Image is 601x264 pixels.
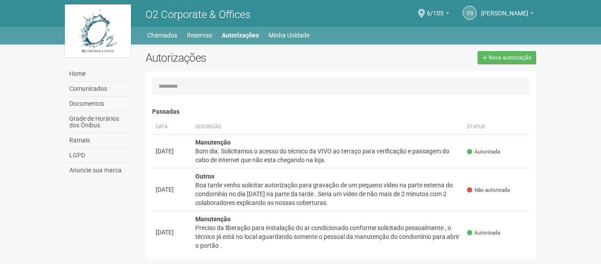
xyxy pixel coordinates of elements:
[467,186,510,194] span: Não autorizada
[463,6,477,20] a: VS
[195,173,214,180] strong: Outros
[427,11,449,18] a: 6/105
[427,1,444,17] span: 6/105
[478,51,536,64] a: Nova autorização
[156,228,188,237] div: [DATE]
[489,55,531,61] span: Nova autorização
[463,120,530,134] th: Status
[152,108,530,115] h4: Passadas
[195,147,460,164] div: Bom dia. Solicitamos o acesso do técnico da VIVO ao terraço para verificação e passagem do cabo d...
[146,8,250,21] span: O2 Corporate & Offices
[467,148,500,156] span: Autorizada
[67,148,132,163] a: LGPD
[187,29,212,41] a: Reservas
[195,223,460,250] div: Preciso da liberação para instalação do ar condicionado conforme solicitado pessoalmente , o técn...
[67,97,132,112] a: Documentos
[146,51,334,64] h2: Autorizações
[195,216,231,223] strong: Manutenção
[147,29,177,41] a: Chamados
[67,112,132,133] a: Grade de Horários dos Ônibus
[481,11,534,18] a: [PERSON_NAME]
[269,29,310,41] a: Minha Unidade
[467,229,500,237] span: Autorizada
[67,67,132,82] a: Home
[195,139,231,146] strong: Manutenção
[481,1,528,17] span: VINICIUS SANTOS DA ROCHA CORREA
[192,120,464,134] th: Descrição
[156,185,188,194] div: [DATE]
[67,133,132,148] a: Ramais
[152,120,192,134] th: Data
[222,29,259,41] a: Autorizações
[67,163,132,178] a: Anuncie sua marca
[156,147,188,156] div: [DATE]
[195,181,460,207] div: Boa tarde venho solicitar autorização para gravação de um pequeno vídeo na parte externa do condo...
[67,82,132,97] a: Comunicados
[65,4,131,57] img: logo.jpg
